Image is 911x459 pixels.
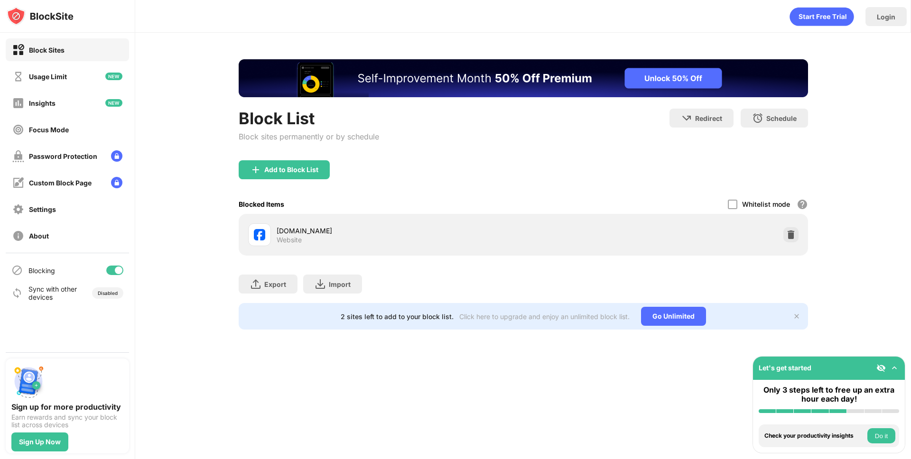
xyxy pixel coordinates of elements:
[111,177,122,188] img: lock-menu.svg
[12,97,24,109] img: insights-off.svg
[29,232,49,240] div: About
[764,432,865,439] div: Check your productivity insights
[766,114,797,122] div: Schedule
[28,285,77,301] div: Sync with other devices
[239,200,284,208] div: Blocked Items
[7,7,74,26] img: logo-blocksite.svg
[12,203,24,215] img: settings-off.svg
[29,205,56,213] div: Settings
[877,13,895,21] div: Login
[254,229,265,240] img: favicons
[341,312,454,321] div: 2 sites left to add to your block list.
[329,280,351,288] div: Import
[876,363,886,373] img: eye-not-visible.svg
[277,226,523,236] div: [DOMAIN_NAME]
[11,364,46,398] img: push-signup.svg
[277,236,302,244] div: Website
[239,59,808,97] iframe: Banner
[742,200,790,208] div: Whitelist mode
[28,266,55,275] div: Blocking
[11,265,23,276] img: blocking-icon.svg
[890,363,899,373] img: omni-setup-toggle.svg
[19,438,61,446] div: Sign Up Now
[264,280,286,288] div: Export
[695,114,722,122] div: Redirect
[12,44,24,56] img: block-on.svg
[759,364,811,372] div: Let's get started
[29,99,56,107] div: Insights
[759,386,899,404] div: Only 3 steps left to free up an extra hour each day!
[11,287,23,299] img: sync-icon.svg
[29,126,69,134] div: Focus Mode
[867,428,895,443] button: Do it
[239,109,379,128] div: Block List
[12,124,24,136] img: focus-off.svg
[29,179,92,187] div: Custom Block Page
[790,7,854,26] div: animation
[105,73,122,80] img: new-icon.svg
[111,150,122,162] img: lock-menu.svg
[29,152,97,160] div: Password Protection
[12,230,24,242] img: about-off.svg
[105,99,122,107] img: new-icon.svg
[11,413,123,429] div: Earn rewards and sync your block list across devices
[11,402,123,412] div: Sign up for more productivity
[641,307,706,326] div: Go Unlimited
[29,73,67,81] div: Usage Limit
[12,71,24,83] img: time-usage-off.svg
[239,132,379,141] div: Block sites permanently or by schedule
[29,46,65,54] div: Block Sites
[459,312,630,321] div: Click here to upgrade and enjoy an unlimited block list.
[793,312,800,320] img: x-button.svg
[12,150,24,162] img: password-protection-off.svg
[98,290,118,296] div: Disabled
[12,177,24,189] img: customize-block-page-off.svg
[264,166,318,174] div: Add to Block List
